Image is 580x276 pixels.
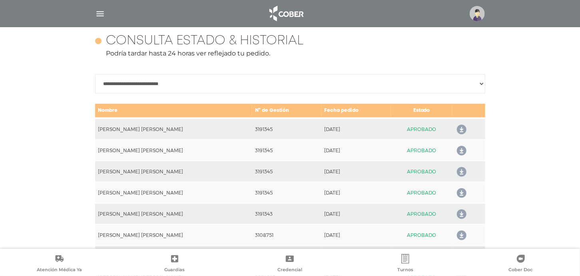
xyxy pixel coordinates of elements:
[252,182,321,203] td: 3191345
[391,161,452,182] td: APROBADO
[509,267,533,274] span: Cober Doc
[95,103,252,118] td: Nombre
[321,140,391,161] td: [DATE]
[252,203,321,224] td: 3191343
[321,182,391,203] td: [DATE]
[391,182,452,203] td: APROBADO
[391,246,452,267] td: APROBADO
[463,254,578,274] a: Cober Doc
[95,246,252,267] td: [PERSON_NAME] [PERSON_NAME]
[164,267,185,274] span: Guardias
[321,103,391,118] td: Fecha pedido
[321,224,391,246] td: [DATE]
[37,267,82,274] span: Atención Médica Ya
[95,182,252,203] td: [PERSON_NAME] [PERSON_NAME]
[252,103,321,118] td: N° de Gestión
[95,161,252,182] td: [PERSON_NAME] [PERSON_NAME]
[95,203,252,224] td: [PERSON_NAME] [PERSON_NAME]
[252,118,321,140] td: 3191345
[252,246,321,267] td: 3108751
[321,161,391,182] td: [DATE]
[321,246,391,267] td: [DATE]
[321,118,391,140] td: [DATE]
[277,267,302,274] span: Credencial
[391,118,452,140] td: APROBADO
[252,224,321,246] td: 3108751
[391,224,452,246] td: APROBADO
[2,254,117,274] a: Atención Médica Ya
[252,140,321,161] td: 3191345
[397,267,413,274] span: Turnos
[252,161,321,182] td: 3191345
[117,254,233,274] a: Guardias
[95,9,105,19] img: Cober_menu-lines-white.svg
[265,4,307,23] img: logo_cober_home-white.png
[95,224,252,246] td: [PERSON_NAME] [PERSON_NAME]
[106,34,304,49] h4: Consulta estado & historial
[95,140,252,161] td: [PERSON_NAME] [PERSON_NAME]
[232,254,348,274] a: Credencial
[391,103,452,118] td: Estado
[391,140,452,161] td: APROBADO
[321,203,391,224] td: [DATE]
[95,118,252,140] td: [PERSON_NAME] [PERSON_NAME]
[391,203,452,224] td: APROBADO
[95,49,485,58] p: Podría tardar hasta 24 horas ver reflejado tu pedido.
[470,6,485,21] img: profile-placeholder.svg
[348,254,463,274] a: Turnos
